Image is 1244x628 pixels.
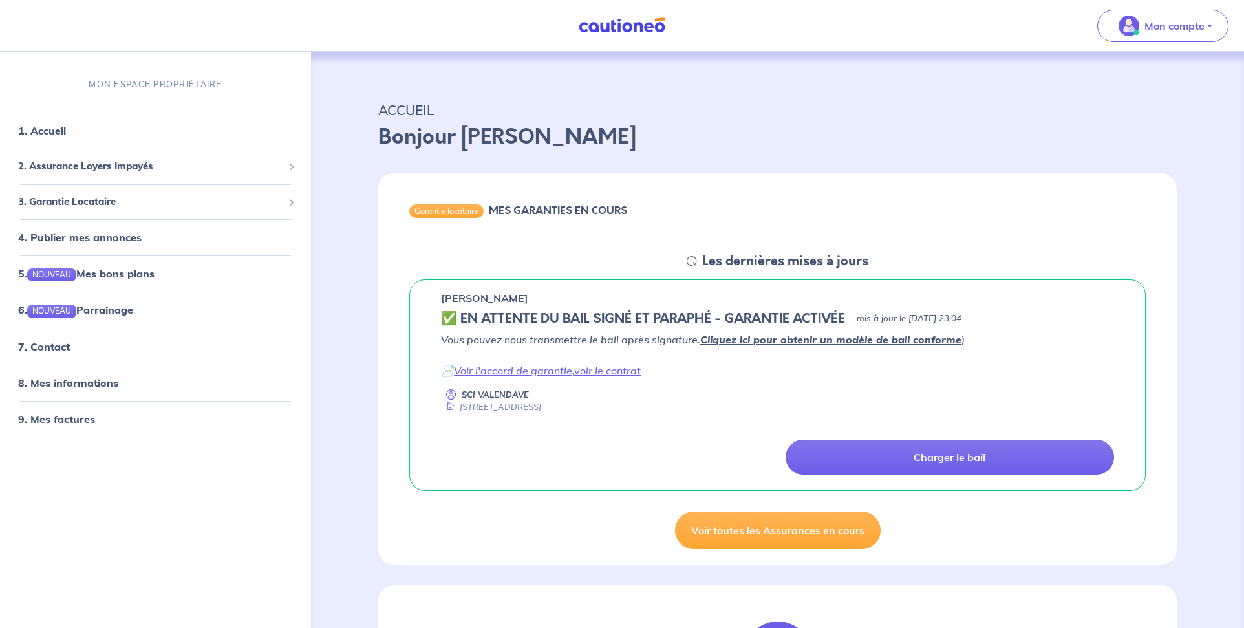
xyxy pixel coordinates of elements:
[574,17,670,34] img: Cautioneo
[18,340,70,353] a: 7. Contact
[1144,18,1205,34] p: Mon compte
[441,364,641,377] em: 📄 ,
[441,333,965,346] em: Vous pouvez nous transmettre le bail après signature. )
[702,254,868,269] h5: Les dernières mises à jours
[454,364,572,377] a: Voir l'accord de garantie
[441,311,845,327] h5: ✅️️️ EN ATTENTE DU BAIL SIGNÉ ET PARAPHÉ - GARANTIE ACTIVÉE
[5,118,306,144] div: 1. Accueil
[5,334,306,360] div: 7. Contact
[5,189,306,215] div: 3. Garantie Locataire
[5,154,306,179] div: 2. Assurance Loyers Impayés
[5,297,306,323] div: 6.NOUVEAUParrainage
[5,406,306,432] div: 9. Mes factures
[18,267,155,280] a: 5.NOUVEAUMes bons plans
[5,261,306,287] div: 5.NOUVEAUMes bons plans
[462,389,529,401] p: SCI VALENDAVE
[441,311,1114,327] div: state: CONTRACT-SIGNED, Context: IN-LANDLORD,IS-GL-CAUTION-IN-LANDLORD
[5,370,306,396] div: 8. Mes informations
[18,376,118,389] a: 8. Mes informations
[850,312,961,325] p: - mis à jour le [DATE] 23:04
[18,159,283,174] span: 2. Assurance Loyers Impayés
[5,224,306,250] div: 4. Publier mes annonces
[18,195,283,210] span: 3. Garantie Locataire
[18,124,66,137] a: 1. Accueil
[786,440,1115,475] a: Charger le bail
[378,122,1177,153] p: Bonjour [PERSON_NAME]
[18,413,95,426] a: 9. Mes factures
[18,303,133,316] a: 6.NOUVEAUParrainage
[441,290,528,306] p: [PERSON_NAME]
[89,78,222,91] p: MON ESPACE PROPRIÉTAIRE
[1119,16,1139,36] img: illu_account_valid_menu.svg
[914,451,985,464] p: Charger le bail
[489,204,627,217] h6: MES GARANTIES EN COURS
[378,98,1177,122] p: ACCUEIL
[700,333,961,346] a: Cliquez ici pour obtenir un modèle de bail conforme
[441,401,541,413] div: [STREET_ADDRESS]
[675,512,881,549] a: Voir toutes les Assurances en cours
[18,231,142,244] a: 4. Publier mes annonces
[1097,10,1228,42] button: illu_account_valid_menu.svgMon compte
[409,204,484,217] div: Garantie locataire
[574,364,641,377] a: voir le contrat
